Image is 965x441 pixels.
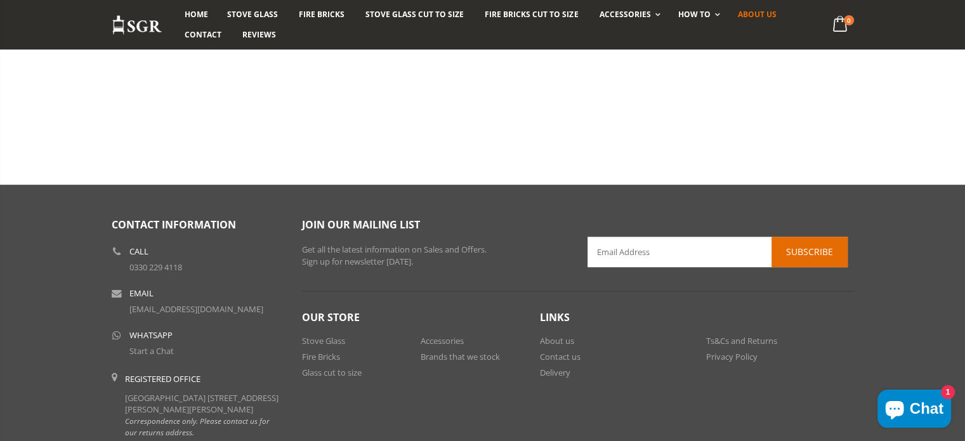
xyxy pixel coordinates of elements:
div: [GEOGRAPHIC_DATA] [STREET_ADDRESS][PERSON_NAME][PERSON_NAME] [125,373,283,438]
b: Call [129,247,148,256]
a: Brands that we stock [421,351,500,362]
a: Delivery [540,367,570,378]
span: How To [678,9,711,20]
a: Reviews [233,25,286,45]
inbox-online-store-chat: Shopify online store chat [874,390,955,431]
span: Stove Glass Cut To Size [365,9,464,20]
a: Start a Chat [129,345,174,357]
a: Stove Glass [302,335,345,346]
span: About us [738,9,777,20]
a: Home [175,4,218,25]
a: About us [728,4,786,25]
a: 0330 229 4118 [129,261,182,273]
a: 0 [827,13,853,37]
span: Stove Glass [227,9,278,20]
a: Fire Bricks Cut To Size [475,4,588,25]
a: Contact [175,25,231,45]
span: Contact Information [112,218,236,232]
span: 0 [844,15,854,25]
span: Reviews [242,29,276,40]
em: Correspondence only. Please contact us for our returns address. [125,416,270,437]
span: Home [185,9,208,20]
span: Join our mailing list [302,218,420,232]
a: Stove Glass [218,4,287,25]
span: Fire Bricks Cut To Size [485,9,578,20]
img: Stove Glass Replacement [112,15,162,36]
a: Ts&Cs and Returns [706,335,777,346]
span: Contact [185,29,221,40]
a: How To [669,4,726,25]
a: [EMAIL_ADDRESS][DOMAIN_NAME] [129,303,263,315]
a: Glass cut to size [302,367,362,378]
a: Privacy Policy [706,351,758,362]
p: Get all the latest information on Sales and Offers. Sign up for newsletter [DATE]. [302,244,568,268]
a: Contact us [540,351,581,362]
a: About us [540,335,574,346]
a: Stove Glass Cut To Size [356,4,473,25]
b: Registered Office [125,373,200,385]
button: Subscribe [771,237,848,267]
span: Links [540,310,570,324]
a: Accessories [589,4,666,25]
span: Accessories [599,9,650,20]
a: Accessories [421,335,464,346]
span: Fire Bricks [299,9,345,20]
a: Fire Bricks [302,351,340,362]
b: WhatsApp [129,331,173,339]
a: Fire Bricks [289,4,354,25]
b: Email [129,289,154,298]
input: Email Address [588,237,848,267]
span: Our Store [302,310,360,324]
